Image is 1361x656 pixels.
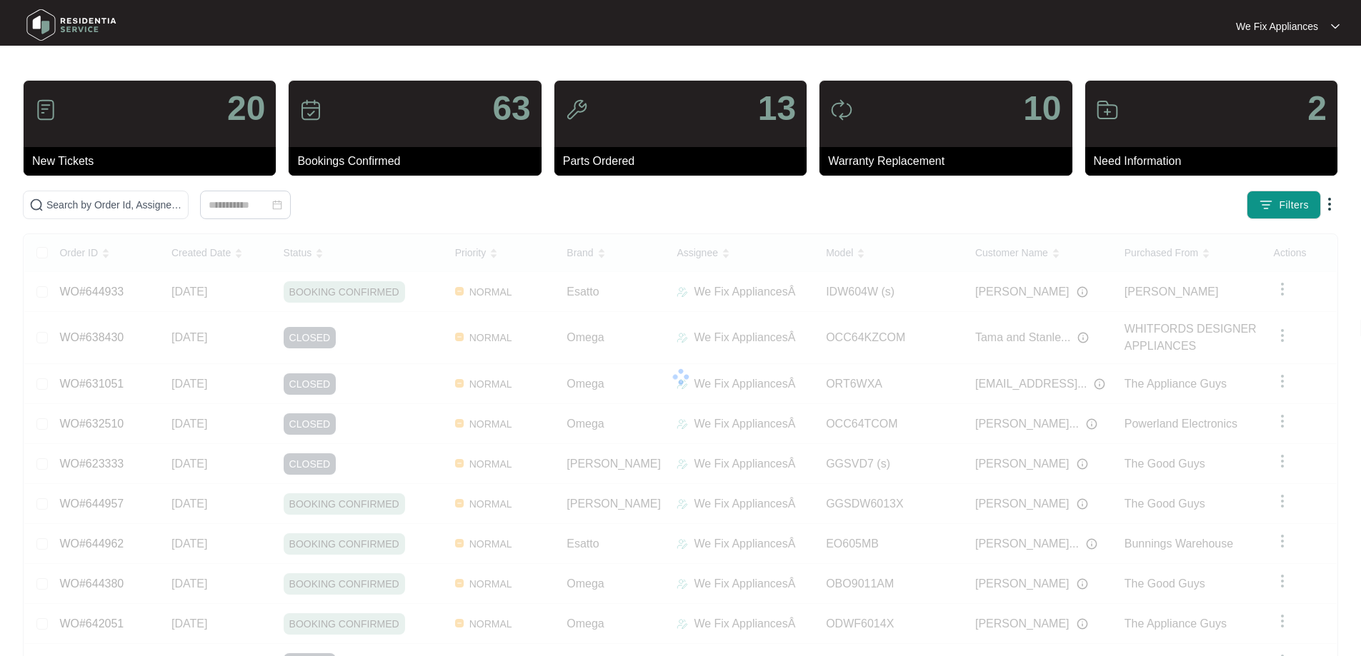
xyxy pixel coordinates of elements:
span: Filters [1279,198,1309,213]
button: filter iconFilters [1247,191,1321,219]
p: 2 [1307,91,1327,126]
p: Warranty Replacement [828,153,1072,170]
img: dropdown arrow [1331,23,1340,30]
input: Search by Order Id, Assignee Name, Customer Name, Brand and Model [46,197,182,213]
img: icon [830,99,853,121]
p: 63 [492,91,530,126]
p: We Fix Appliances [1236,19,1318,34]
img: icon [299,99,322,121]
p: 13 [758,91,796,126]
img: dropdown arrow [1321,196,1338,213]
img: search-icon [29,198,44,212]
img: icon [1096,99,1119,121]
img: filter icon [1259,198,1273,212]
p: 10 [1023,91,1061,126]
p: Parts Ordered [563,153,807,170]
img: icon [34,99,57,121]
p: Bookings Confirmed [297,153,541,170]
img: icon [565,99,588,121]
p: 20 [227,91,265,126]
img: residentia service logo [21,4,121,46]
p: Need Information [1094,153,1337,170]
p: New Tickets [32,153,276,170]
